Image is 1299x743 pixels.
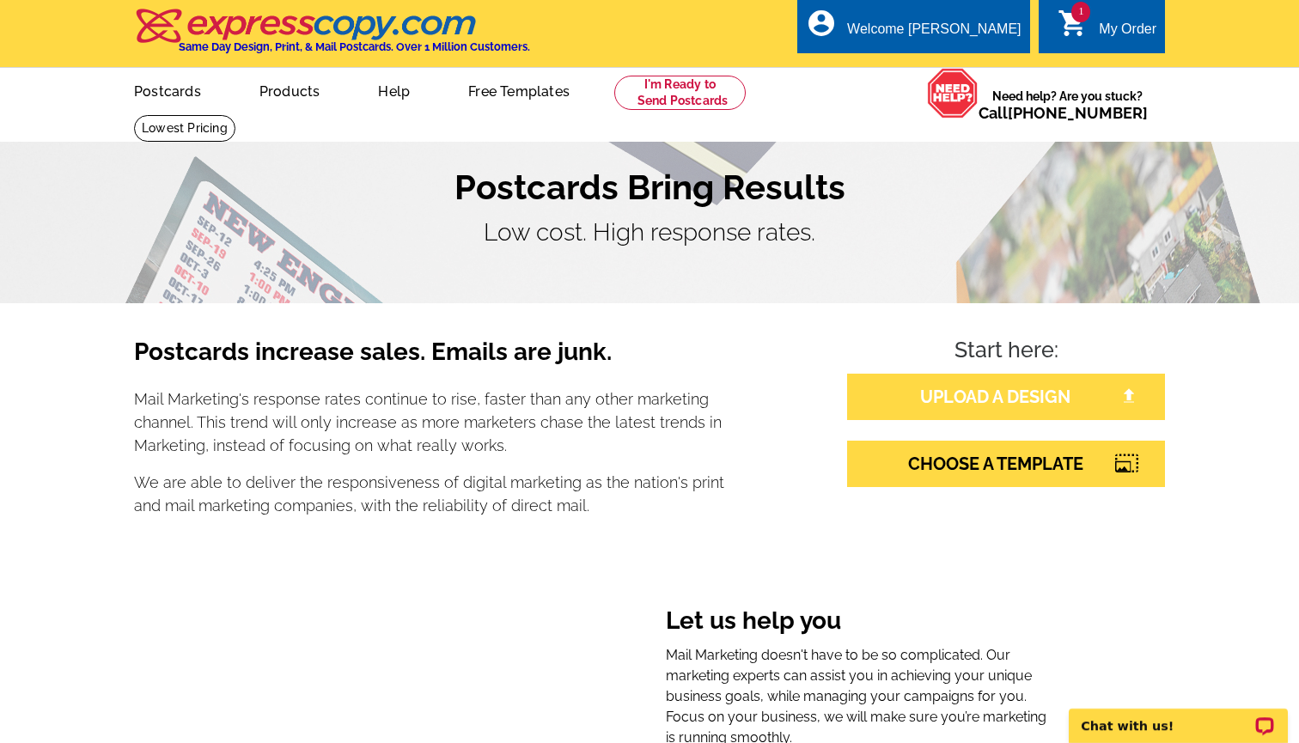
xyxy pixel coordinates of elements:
a: Same Day Design, Print, & Mail Postcards. Over 1 Million Customers. [134,21,530,53]
i: account_circle [806,8,837,39]
span: Call [979,104,1148,122]
span: Need help? Are you stuck? [979,88,1156,122]
iframe: LiveChat chat widget [1058,689,1299,743]
h3: Postcards increase sales. Emails are junk. [134,338,725,381]
a: Free Templates [441,70,597,110]
h4: Start here: [847,338,1165,367]
p: Mail Marketing's response rates continue to rise, faster than any other marketing channel. This t... [134,387,725,457]
a: Products [232,70,348,110]
h4: Same Day Design, Print, & Mail Postcards. Over 1 Million Customers. [179,40,530,53]
div: My Order [1099,21,1156,46]
p: We are able to deliver the responsiveness of digital marketing as the nation's print and mail mar... [134,471,725,517]
a: Postcards [107,70,229,110]
a: Help [351,70,437,110]
a: [PHONE_NUMBER] [1008,104,1148,122]
img: help [927,68,979,119]
i: shopping_cart [1058,8,1089,39]
a: 1 shopping_cart My Order [1058,19,1156,40]
p: Low cost. High response rates. [134,215,1165,251]
h1: Postcards Bring Results [134,167,1165,208]
span: 1 [1071,2,1090,22]
h3: Let us help you [666,606,1050,639]
div: Welcome [PERSON_NAME] [847,21,1021,46]
a: UPLOAD A DESIGN [847,374,1165,420]
a: CHOOSE A TEMPLATE [847,441,1165,487]
img: file-upload-white.png [1121,388,1137,404]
